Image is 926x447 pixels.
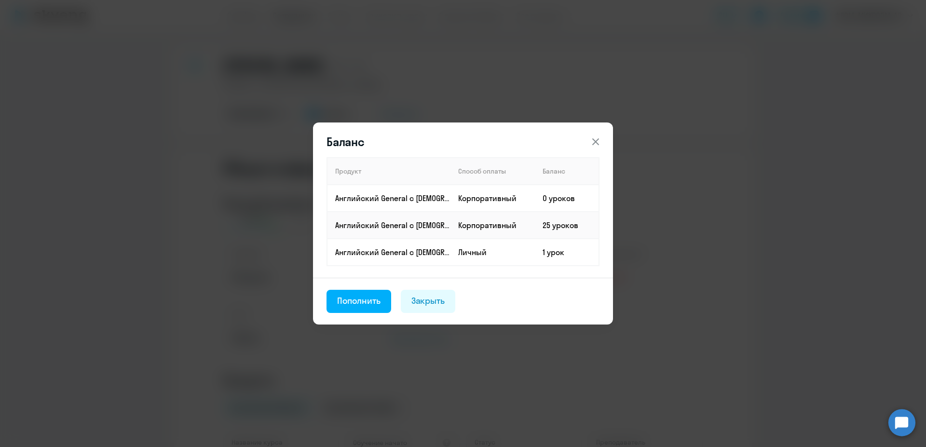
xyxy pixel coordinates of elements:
[335,247,450,257] p: Английский General с [DEMOGRAPHIC_DATA] преподавателем
[535,185,599,212] td: 0 уроков
[411,295,445,307] div: Закрыть
[535,239,599,266] td: 1 урок
[450,185,535,212] td: Корпоративный
[335,220,450,230] p: Английский General с [DEMOGRAPHIC_DATA] преподавателем
[401,290,456,313] button: Закрыть
[450,239,535,266] td: Личный
[535,212,599,239] td: 25 уроков
[450,158,535,185] th: Способ оплаты
[327,158,450,185] th: Продукт
[337,295,381,307] div: Пополнить
[327,290,391,313] button: Пополнить
[450,212,535,239] td: Корпоративный
[535,158,599,185] th: Баланс
[335,193,450,203] p: Английский General с [DEMOGRAPHIC_DATA] преподавателем
[313,134,613,149] header: Баланс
